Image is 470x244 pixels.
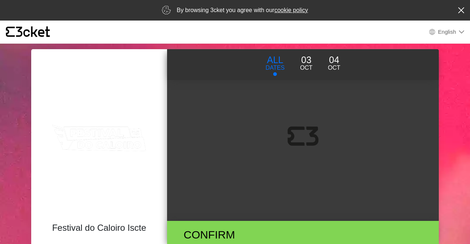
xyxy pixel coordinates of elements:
p: 03 [300,53,312,67]
h4: Festival do Caloiro Iscte [41,223,157,233]
button: ALL DATES [258,53,292,76]
button: 04 Oct [320,53,348,73]
button: 03 Oct [292,53,320,73]
g: {' '} [6,27,15,37]
p: DATES [265,63,285,72]
a: cookie policy [274,7,308,13]
p: Oct [300,63,312,72]
p: ALL [265,53,285,67]
p: 04 [328,53,340,67]
p: Oct [328,63,340,72]
img: 27e516f2571b4dc0bfe7fd266fa5469d.webp [38,62,160,215]
div: Confirm [178,226,344,243]
p: By browsing 3cket you agree with our [177,6,308,15]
